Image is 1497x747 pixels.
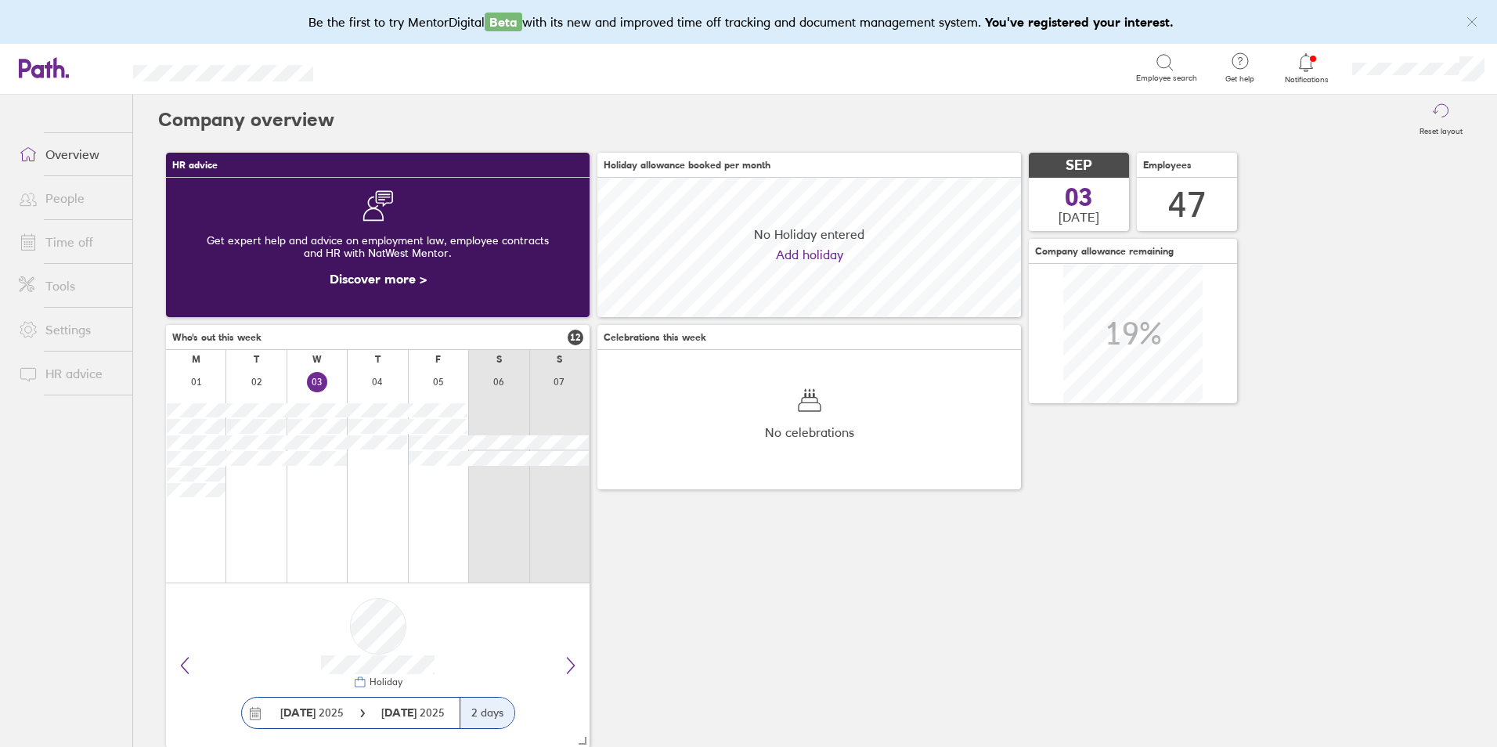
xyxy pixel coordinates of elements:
div: W [312,354,322,365]
span: 12 [568,330,583,345]
span: HR advice [172,160,218,171]
span: Who's out this week [172,332,262,343]
strong: [DATE] [280,705,316,720]
div: T [375,354,381,365]
div: S [557,354,562,365]
div: T [254,354,259,365]
a: Tools [6,270,132,301]
span: Employees [1143,160,1192,171]
button: Reset layout [1410,95,1472,145]
span: 03 [1065,185,1093,210]
div: Holiday [366,677,402,687]
span: Beta [485,13,522,31]
span: Celebrations this week [604,332,706,343]
div: 2 days [460,698,514,728]
a: HR advice [6,358,132,389]
span: Get help [1214,74,1265,84]
b: You've registered your interest. [985,14,1174,30]
span: Company allowance remaining [1035,246,1174,257]
span: No Holiday entered [754,227,864,241]
div: M [192,354,200,365]
a: Overview [6,139,132,170]
span: Employee search [1136,74,1197,83]
span: 2025 [381,706,445,719]
span: Holiday allowance booked per month [604,160,770,171]
h2: Company overview [158,95,334,145]
div: F [435,354,441,365]
span: [DATE] [1059,210,1099,224]
label: Reset layout [1410,122,1472,136]
a: Settings [6,314,132,345]
a: Time off [6,226,132,258]
span: Notifications [1281,75,1332,85]
div: Be the first to try MentorDigital with its new and improved time off tracking and document manage... [308,13,1189,31]
a: People [6,182,132,214]
a: Discover more > [330,271,427,287]
span: SEP [1066,157,1092,174]
span: No celebrations [765,425,854,439]
a: Notifications [1281,52,1332,85]
strong: [DATE] [381,705,420,720]
div: Search [355,60,395,74]
span: 2025 [280,706,344,719]
a: Add holiday [776,247,843,262]
div: S [496,354,502,365]
div: Get expert help and advice on employment law, employee contracts and HR with NatWest Mentor. [179,222,577,272]
div: 47 [1168,185,1206,225]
